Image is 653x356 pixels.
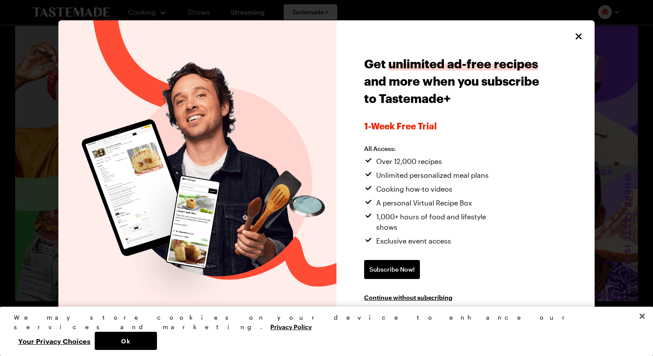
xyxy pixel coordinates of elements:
span: Exclusive event access [376,236,451,246]
button: Close [573,31,584,42]
span: A personal Virtual Recipe Box [376,198,472,208]
button: Continue without subscribing [364,293,452,301]
a: More information about your privacy, opens in a new tab [270,322,312,330]
span: 1,000+ hours of food and lifestyle shows [376,212,507,232]
h2: All Access: [364,145,507,153]
div: Privacy [14,313,632,350]
span: Cooking how-to videos [376,184,452,194]
span: Unlimited personalized meal plans [376,170,489,180]
span: unlimited ad-free recipes [388,57,538,71]
img: Tastemade Plus preview image [58,20,336,336]
span: 1-week Free Trial [364,121,542,131]
span: Subscribe Now! [369,265,415,274]
span: Over 12,000 recipes [376,156,442,167]
button: Your Privacy Choices [14,332,95,350]
h1: Get and more when you subscribe to Tastemade+ [364,55,542,107]
a: Subscribe Now! [364,260,420,279]
div: We may store cookies on your device to enhance our services and marketing. [14,313,632,332]
button: Ok [95,332,157,350]
button: Close [633,307,652,326]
